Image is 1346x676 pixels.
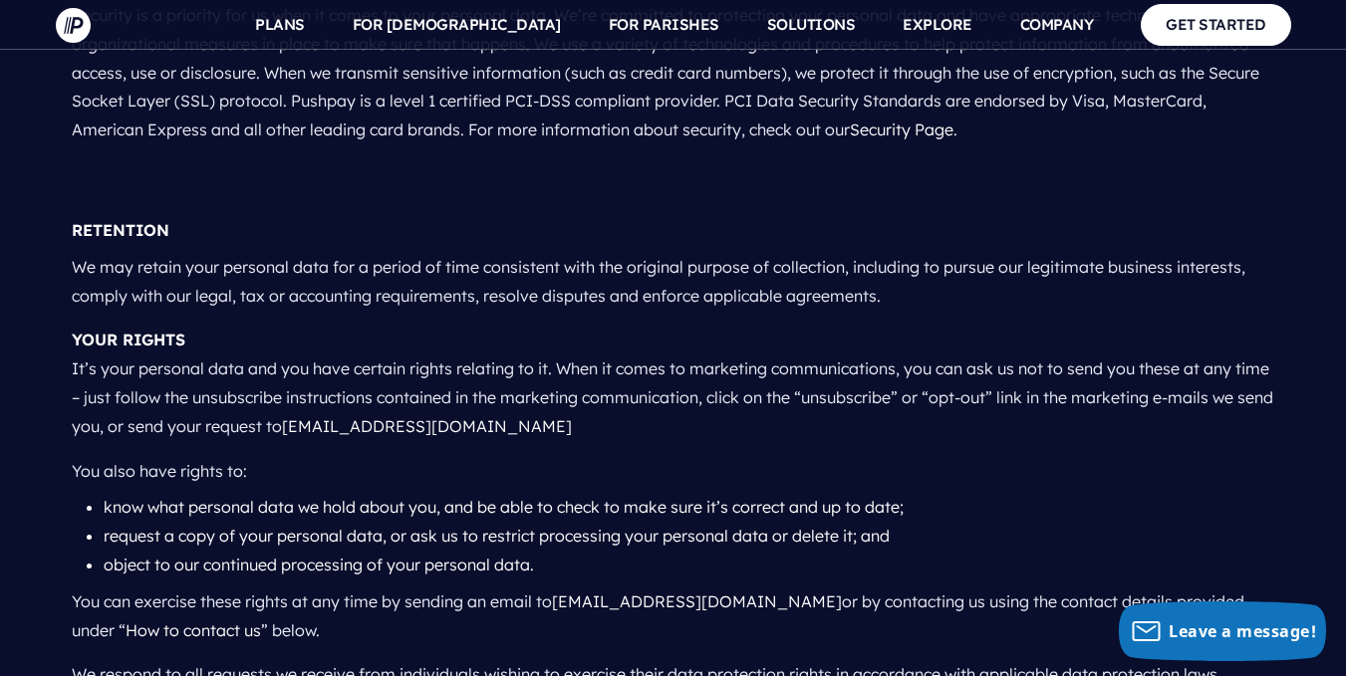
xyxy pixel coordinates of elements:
li: know what personal data we hold about you, and be able to check to make sure it’s correct and up ... [104,493,1275,522]
span: Leave a message! [1169,620,1316,642]
a: [EMAIL_ADDRESS][DOMAIN_NAME] [282,416,572,436]
a: How to contact us [126,620,261,640]
p: You can exercise these rights at any time by sending an email to or by contacting us using the co... [72,579,1275,653]
a: Security Page [850,119,953,139]
a: GET STARTED [1141,4,1291,45]
button: Leave a message! [1119,601,1326,661]
li: object to our continued processing of your personal data. [104,551,1275,579]
p: It’s your personal data and you have certain rights relating to it. When it comes to marketing co... [72,318,1275,448]
b: YOUR RIGHTS [72,330,185,349]
li: request a copy of your personal data, or ask us to restrict processing your personal data or dele... [104,522,1275,551]
a: [EMAIL_ADDRESS][DOMAIN_NAME] [552,591,842,611]
p: We may retain your personal data for a period of time consistent with the original purpose of col... [72,245,1275,319]
b: RETENTION [72,220,169,240]
p: You also have rights to: [72,449,1275,494]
